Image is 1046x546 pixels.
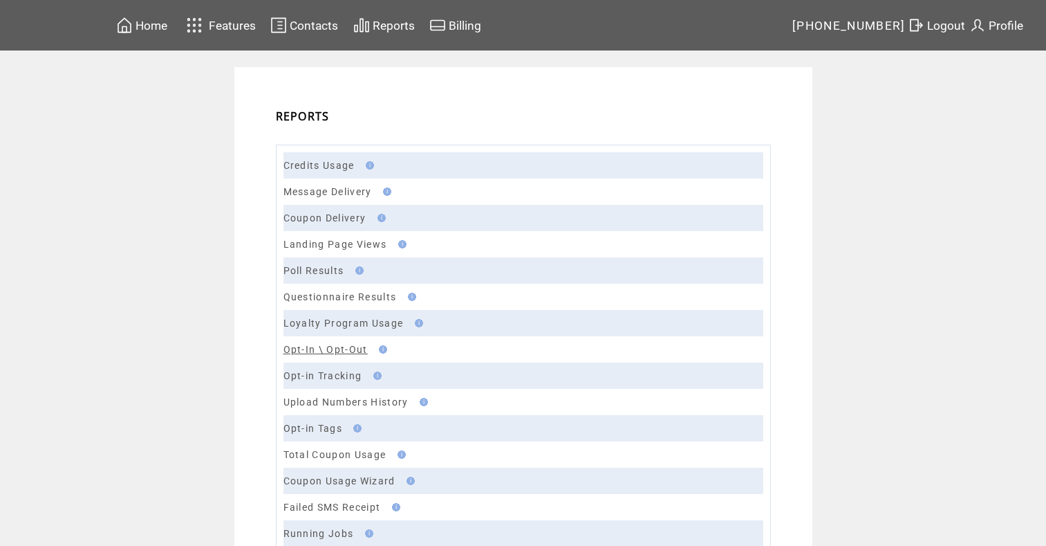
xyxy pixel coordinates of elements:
[283,397,409,408] a: Upload Numbers History
[373,214,386,222] img: help.gif
[908,17,924,34] img: exit.svg
[351,15,417,36] a: Reports
[906,15,967,36] a: Logout
[373,19,415,33] span: Reports
[116,17,133,34] img: home.svg
[427,15,483,36] a: Billing
[927,19,965,33] span: Logout
[411,319,423,327] img: help.gif
[404,293,416,301] img: help.gif
[283,160,355,171] a: Credits Usage
[283,370,362,381] a: Opt-in Tracking
[183,14,207,37] img: features.svg
[415,398,428,406] img: help.gif
[969,17,986,34] img: profile.svg
[209,19,256,33] span: Features
[180,12,259,39] a: Features
[402,477,415,485] img: help.gif
[283,423,343,434] a: Opt-in Tags
[449,19,481,33] span: Billing
[351,266,364,275] img: help.gif
[283,239,387,250] a: Landing Page Views
[276,109,330,124] span: REPORTS
[283,318,404,329] a: Loyalty Program Usage
[283,291,397,302] a: Questionnaire Results
[270,17,287,34] img: contacts.svg
[283,528,354,539] a: Running Jobs
[379,188,391,196] img: help.gif
[388,503,400,511] img: help.gif
[369,372,382,380] img: help.gif
[268,15,340,36] a: Contacts
[362,161,374,170] img: help.gif
[429,17,446,34] img: creidtcard.svg
[394,240,407,248] img: help.gif
[136,19,167,33] span: Home
[375,345,387,354] img: help.gif
[290,19,338,33] span: Contacts
[283,475,395,486] a: Coupon Usage Wizard
[967,15,1025,36] a: Profile
[114,15,169,36] a: Home
[283,502,381,513] a: Failed SMS Receipt
[349,424,362,433] img: help.gif
[792,19,906,33] span: [PHONE_NUMBER]
[361,529,373,538] img: help.gif
[283,344,368,355] a: Opt-In \ Opt-Out
[353,17,370,34] img: chart.svg
[283,212,366,224] a: Coupon Delivery
[283,186,372,197] a: Message Delivery
[989,19,1023,33] span: Profile
[393,451,406,459] img: help.gif
[283,265,344,276] a: Poll Results
[283,449,386,460] a: Total Coupon Usage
